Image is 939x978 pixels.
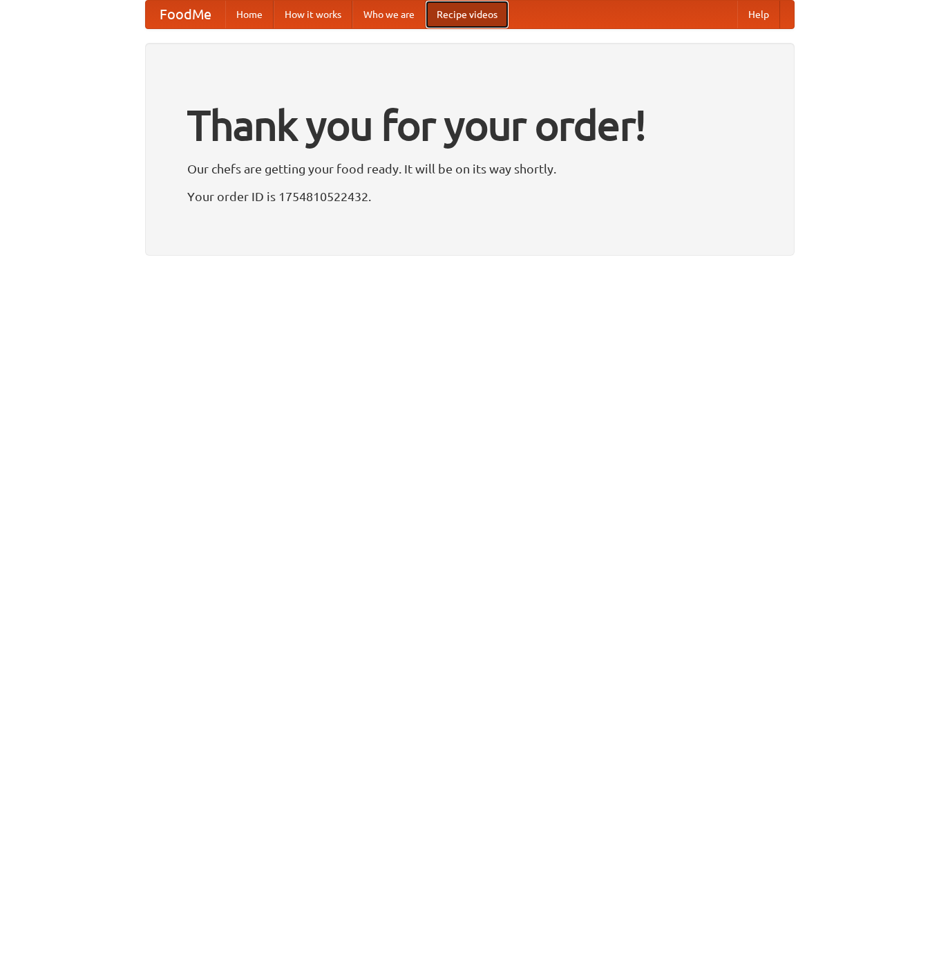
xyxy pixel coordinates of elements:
[737,1,780,28] a: Help
[225,1,274,28] a: Home
[146,1,225,28] a: FoodMe
[352,1,426,28] a: Who we are
[187,158,752,179] p: Our chefs are getting your food ready. It will be on its way shortly.
[187,92,752,158] h1: Thank you for your order!
[187,186,752,207] p: Your order ID is 1754810522432.
[274,1,352,28] a: How it works
[426,1,509,28] a: Recipe videos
